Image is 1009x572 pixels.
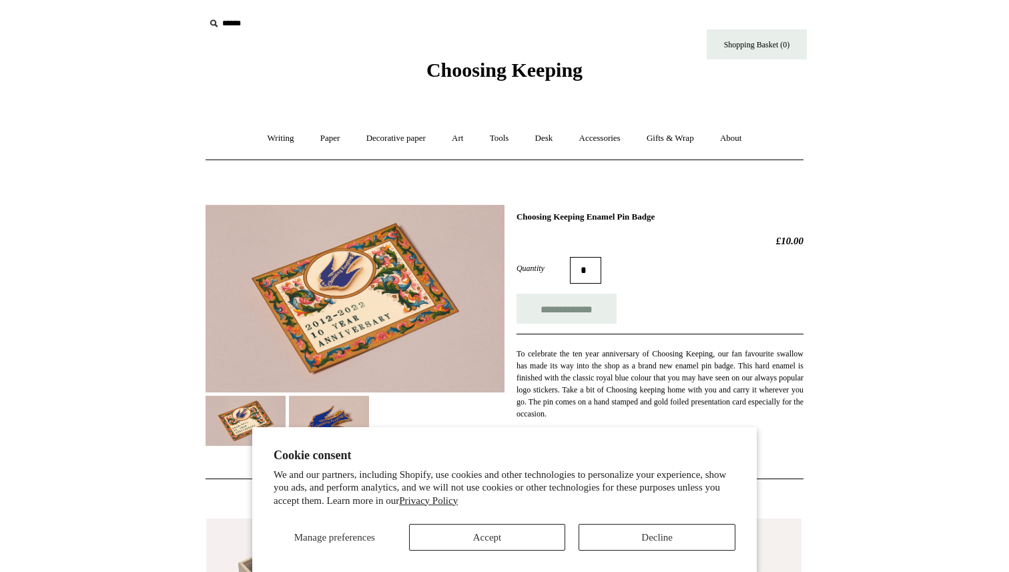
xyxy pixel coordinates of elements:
h1: Choosing Keeping Enamel Pin Badge [517,212,803,222]
p: To celebrate the ten year anniversary of Choosing Keeping, our fan favourite swallow has made its... [517,348,803,420]
a: Art [440,121,475,156]
img: Choosing Keeping Enamel Pin Badge [289,396,369,446]
a: Desk [523,121,565,156]
a: Writing [256,121,306,156]
span: Manage preferences [294,532,375,543]
h2: £10.00 [517,235,803,247]
a: Gifts & Wrap [635,121,706,156]
a: Tools [478,121,521,156]
a: Choosing Keeping [426,69,583,79]
a: About [708,121,754,156]
a: Shopping Basket (0) [707,29,807,59]
span: Choosing Keeping [426,59,583,81]
button: Manage preferences [274,524,396,551]
a: Paper [308,121,352,156]
button: Accept [409,524,566,551]
h4: Related Products [171,493,838,503]
img: Choosing Keeping Enamel Pin Badge [206,205,504,392]
p: We and our partners, including Shopify, use cookies and other technologies to personalize your ex... [274,469,735,508]
label: Quantity [517,262,570,274]
a: Accessories [567,121,633,156]
h2: Cookie consent [274,449,735,463]
img: Choosing Keeping Enamel Pin Badge [206,396,286,446]
a: Decorative paper [354,121,438,156]
a: Privacy Policy [399,495,458,506]
button: Decline [579,524,735,551]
